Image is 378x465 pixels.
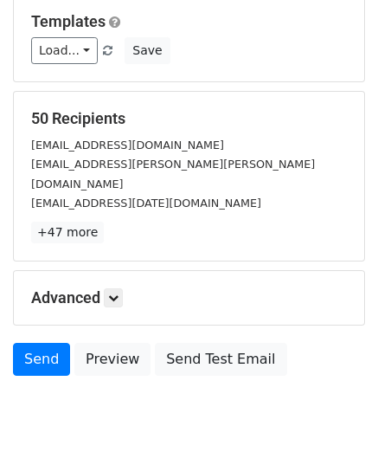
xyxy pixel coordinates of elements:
small: [EMAIL_ADDRESS][DOMAIN_NAME] [31,139,224,152]
a: Send Test Email [155,343,286,376]
iframe: Chat Widget [292,382,378,465]
a: Send [13,343,70,376]
a: Preview [74,343,151,376]
a: Load... [31,37,98,64]
small: [EMAIL_ADDRESS][DATE][DOMAIN_NAME] [31,197,261,210]
a: +47 more [31,222,104,243]
button: Save [125,37,170,64]
a: Templates [31,12,106,30]
h5: 50 Recipients [31,109,347,128]
h5: Advanced [31,288,347,307]
small: [EMAIL_ADDRESS][PERSON_NAME][PERSON_NAME][DOMAIN_NAME] [31,158,315,191]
